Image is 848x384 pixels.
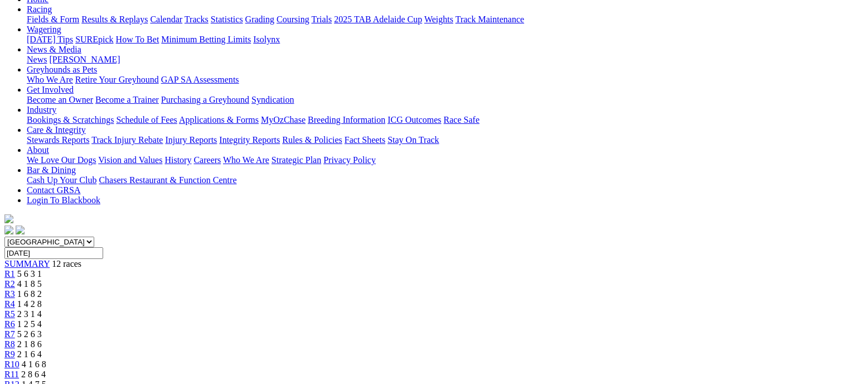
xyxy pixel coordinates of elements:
[49,55,120,64] a: [PERSON_NAME]
[81,15,148,24] a: Results & Replays
[4,259,50,268] a: SUMMARY
[308,115,385,124] a: Breeding Information
[456,15,524,24] a: Track Maintenance
[4,299,15,309] a: R4
[52,259,81,268] span: 12 races
[443,115,479,124] a: Race Safe
[253,35,280,44] a: Isolynx
[261,115,306,124] a: MyOzChase
[99,175,236,185] a: Chasers Restaurant & Function Centre
[27,155,844,165] div: About
[17,329,42,339] span: 5 2 6 3
[27,35,844,45] div: Wagering
[27,125,86,135] a: Care & Integrity
[17,319,42,329] span: 1 2 5 4
[4,349,15,359] span: R9
[4,329,15,339] a: R7
[27,75,844,85] div: Greyhounds as Pets
[211,15,243,24] a: Statistics
[185,15,209,24] a: Tracks
[161,75,239,84] a: GAP SA Assessments
[27,55,844,65] div: News & Media
[161,95,249,104] a: Purchasing a Greyhound
[27,35,73,44] a: [DATE] Tips
[4,319,15,329] a: R6
[91,135,163,145] a: Track Injury Rebate
[27,55,47,64] a: News
[150,15,182,24] a: Calendar
[27,175,844,185] div: Bar & Dining
[164,155,191,165] a: History
[424,15,453,24] a: Weights
[311,15,332,24] a: Trials
[27,25,61,34] a: Wagering
[17,339,42,349] span: 2 1 8 6
[27,85,74,94] a: Get Involved
[75,75,159,84] a: Retire Your Greyhound
[4,225,13,234] img: facebook.svg
[95,95,159,104] a: Become a Trainer
[387,135,439,145] a: Stay On Track
[98,155,162,165] a: Vision and Values
[4,269,15,279] a: R1
[27,15,79,24] a: Fields & Form
[27,135,89,145] a: Stewards Reports
[272,155,321,165] a: Strategic Plan
[27,155,96,165] a: We Love Our Dogs
[27,195,100,205] a: Login To Blackbook
[27,45,81,54] a: News & Media
[223,155,269,165] a: Who We Are
[245,15,274,24] a: Grading
[282,135,342,145] a: Rules & Policies
[219,135,280,145] a: Integrity Reports
[251,95,294,104] a: Syndication
[165,135,217,145] a: Injury Reports
[21,369,46,379] span: 2 8 6 4
[116,115,177,124] a: Schedule of Fees
[17,349,42,359] span: 2 1 6 4
[345,135,385,145] a: Fact Sheets
[27,95,93,104] a: Become an Owner
[27,115,844,125] div: Industry
[17,309,42,319] span: 2 3 1 4
[4,247,103,259] input: Select date
[27,145,49,155] a: About
[16,225,25,234] img: twitter.svg
[4,214,13,223] img: logo-grsa-white.png
[27,185,80,195] a: Contact GRSA
[4,289,15,299] a: R3
[22,359,46,369] span: 4 1 6 8
[17,279,42,289] span: 4 1 8 5
[4,369,19,379] a: R11
[75,35,113,44] a: SUREpick
[4,339,15,349] a: R8
[334,15,422,24] a: 2025 TAB Adelaide Cup
[161,35,251,44] a: Minimum Betting Limits
[27,95,844,105] div: Get Involved
[193,155,221,165] a: Careers
[17,289,42,299] span: 1 6 8 2
[277,15,309,24] a: Coursing
[179,115,259,124] a: Applications & Forms
[27,4,52,14] a: Racing
[27,175,96,185] a: Cash Up Your Club
[27,165,76,175] a: Bar & Dining
[27,65,97,74] a: Greyhounds as Pets
[27,75,73,84] a: Who We Are
[17,299,42,309] span: 1 4 2 8
[17,269,42,279] span: 5 6 3 1
[4,279,15,289] a: R2
[27,105,56,114] a: Industry
[4,309,15,319] a: R5
[4,359,20,369] a: R10
[27,135,844,145] div: Care & Integrity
